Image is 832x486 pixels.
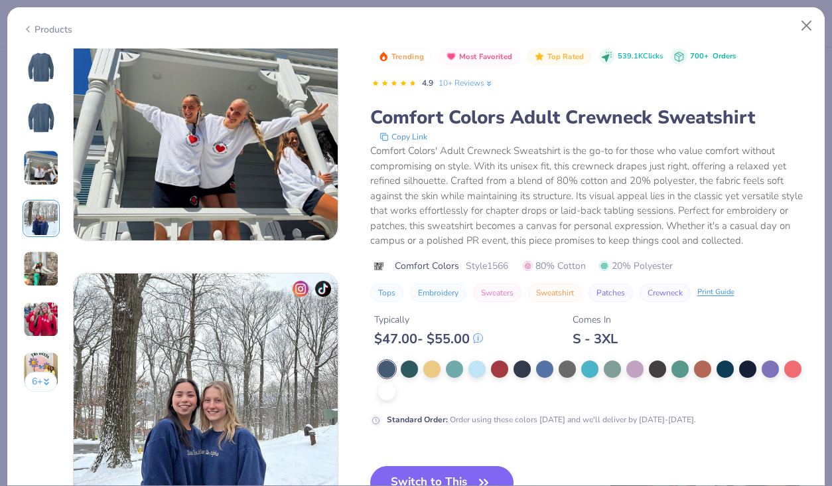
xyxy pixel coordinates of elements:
[374,331,483,347] div: $ 47.00 - $ 55.00
[697,287,734,298] div: Print Guide
[374,313,483,327] div: Typically
[459,53,512,60] span: Most Favorited
[293,281,309,297] img: insta-icon.png
[527,48,591,66] button: Badge Button
[439,77,494,89] a: 10+ Reviews
[372,48,431,66] button: Badge Button
[528,283,582,302] button: Sweatshirt
[387,414,696,426] div: Order using these colors [DATE] and we'll deliver by [DATE]-[DATE].
[370,261,388,272] img: brand logo
[23,301,59,337] img: User generated content
[573,313,618,327] div: Comes In
[599,259,673,273] span: 20% Polyester
[713,51,736,61] span: Orders
[410,283,466,302] button: Embroidery
[466,259,508,273] span: Style 1566
[315,281,331,297] img: tiktok-icon.png
[25,102,57,133] img: Back
[23,251,59,287] img: User generated content
[439,48,520,66] button: Badge Button
[387,414,448,425] strong: Standard Order :
[378,51,389,62] img: Trending sort
[473,283,521,302] button: Sweaters
[372,73,417,94] div: 4.9 Stars
[523,259,586,273] span: 80% Cotton
[422,78,433,88] span: 4.9
[391,53,424,60] span: Trending
[25,51,57,83] img: Front
[376,130,431,143] button: copy to clipboard
[618,51,663,62] span: 539.1K Clicks
[370,143,810,248] div: Comfort Colors' Adult Crewneck Sweatshirt is the go-to for those who value comfort without compro...
[370,283,403,302] button: Tops
[23,201,59,236] img: User generated content
[640,283,691,302] button: Crewneck
[23,352,59,388] img: User generated content
[395,259,459,273] span: Comfort Colors
[25,372,57,392] button: 6+
[589,283,633,302] button: Patches
[23,150,59,186] img: User generated content
[547,53,585,60] span: Top Rated
[794,13,819,39] button: Close
[534,51,545,62] img: Top Rated sort
[573,331,618,347] div: S - 3XL
[446,51,456,62] img: Most Favorited sort
[690,51,736,62] div: 700+
[23,23,72,37] div: Products
[370,105,810,130] div: Comfort Colors Adult Crewneck Sweatshirt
